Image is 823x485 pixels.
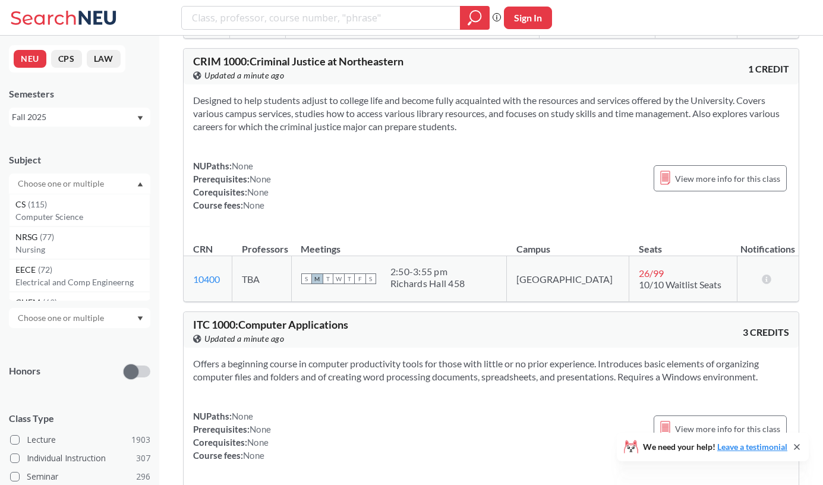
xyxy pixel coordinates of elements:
[312,273,323,284] span: M
[639,279,721,290] span: 10/10 Waitlist Seats
[243,450,264,461] span: None
[204,332,284,345] span: Updated a minute ago
[14,50,46,68] button: NEU
[344,273,355,284] span: T
[675,171,780,186] span: View more info for this class
[87,50,121,68] button: LAW
[131,433,150,446] span: 1903
[250,424,271,434] span: None
[9,153,150,166] div: Subject
[291,231,506,256] th: Meetings
[51,50,82,68] button: CPS
[15,276,150,288] p: Electrical and Comp Engineerng
[232,411,253,421] span: None
[10,432,150,448] label: Lecture
[43,297,57,307] span: ( 69 )
[629,231,737,256] th: Seats
[193,242,213,256] div: CRN
[333,273,344,284] span: W
[15,211,150,223] p: Computer Science
[137,316,143,321] svg: Dropdown arrow
[717,442,787,452] a: Leave a testimonial
[504,7,552,29] button: Sign In
[9,308,150,328] div: Dropdown arrow
[323,273,333,284] span: T
[193,273,220,285] a: 10400
[232,231,291,256] th: Professors
[250,174,271,184] span: None
[9,412,150,425] span: Class Type
[10,469,150,484] label: Seminar
[355,273,365,284] span: F
[136,452,150,465] span: 307
[243,200,264,210] span: None
[193,410,271,462] div: NUPaths: Prerequisites: Corequisites: Course fees:
[193,94,789,133] section: Designed to help students adjust to college life and become fully acquainted with the resources a...
[137,182,143,187] svg: Dropdown arrow
[10,451,150,466] label: Individual Instruction
[28,199,47,209] span: ( 115 )
[12,177,112,191] input: Choose one or multiple
[247,187,269,197] span: None
[507,256,629,302] td: [GEOGRAPHIC_DATA]
[40,232,54,242] span: ( 77 )
[390,266,465,278] div: 2:50 - 3:55 pm
[460,6,490,30] div: magnifying glass
[15,244,150,256] p: Nursing
[232,256,291,302] td: TBA
[38,264,52,275] span: ( 72 )
[15,296,43,309] span: CHEM
[232,160,253,171] span: None
[193,318,348,331] span: ITC 1000 : Computer Applications
[12,111,136,124] div: Fall 2025
[193,159,271,212] div: NUPaths: Prerequisites: Corequisites: Course fees:
[9,87,150,100] div: Semesters
[737,231,799,256] th: Notifications
[639,267,664,279] span: 26 / 99
[15,198,28,211] span: CS
[748,62,789,75] span: 1 CREDIT
[12,311,112,325] input: Choose one or multiple
[643,443,787,451] span: We need your help!
[15,263,38,276] span: EECE
[675,421,780,436] span: View more info for this class
[9,174,150,194] div: Dropdown arrowCS(115)Computer ScienceNRSG(77)NursingEECE(72)Electrical and Comp EngineerngCHEM(69...
[743,326,789,339] span: 3 CREDITS
[204,69,284,82] span: Updated a minute ago
[247,437,269,448] span: None
[365,273,376,284] span: S
[193,55,403,68] span: CRIM 1000 : Criminal Justice at Northeastern
[390,278,465,289] div: Richards Hall 458
[191,8,452,28] input: Class, professor, course number, "phrase"
[9,108,150,127] div: Fall 2025Dropdown arrow
[136,470,150,483] span: 296
[301,273,312,284] span: S
[193,357,789,383] section: Offers a beginning course in computer productivity tools for those with little or no prior experi...
[9,364,40,378] p: Honors
[507,231,629,256] th: Campus
[468,10,482,26] svg: magnifying glass
[137,116,143,121] svg: Dropdown arrow
[15,231,40,244] span: NRSG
